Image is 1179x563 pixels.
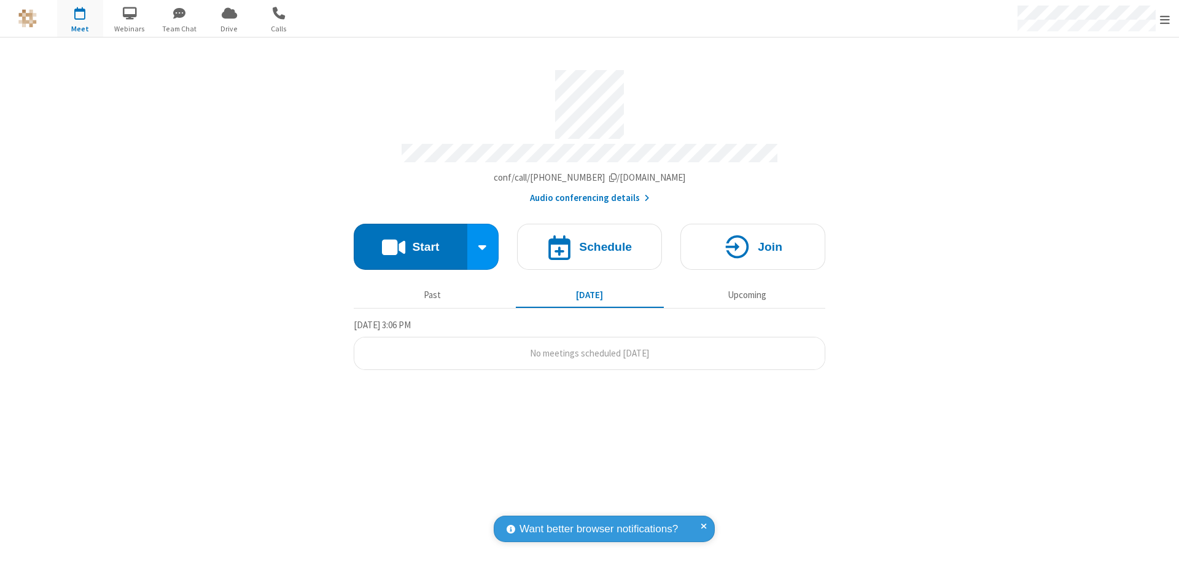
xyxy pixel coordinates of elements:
[758,241,782,253] h4: Join
[256,23,302,34] span: Calls
[359,283,507,307] button: Past
[354,318,825,371] section: Today's Meetings
[516,283,664,307] button: [DATE]
[354,61,825,205] section: Account details
[467,224,499,270] div: Start conference options
[1148,531,1170,554] iframe: Chat
[412,241,439,253] h4: Start
[673,283,821,307] button: Upcoming
[680,224,825,270] button: Join
[57,23,103,34] span: Meet
[494,171,686,183] span: Copy my meeting room link
[354,319,411,331] span: [DATE] 3:06 PM
[206,23,252,34] span: Drive
[519,521,678,537] span: Want better browser notifications?
[18,9,37,28] img: QA Selenium DO NOT DELETE OR CHANGE
[107,23,153,34] span: Webinars
[157,23,203,34] span: Team Chat
[517,224,662,270] button: Schedule
[579,241,632,253] h4: Schedule
[530,191,650,205] button: Audio conferencing details
[494,171,686,185] button: Copy my meeting room linkCopy my meeting room link
[530,347,649,359] span: No meetings scheduled [DATE]
[354,224,467,270] button: Start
